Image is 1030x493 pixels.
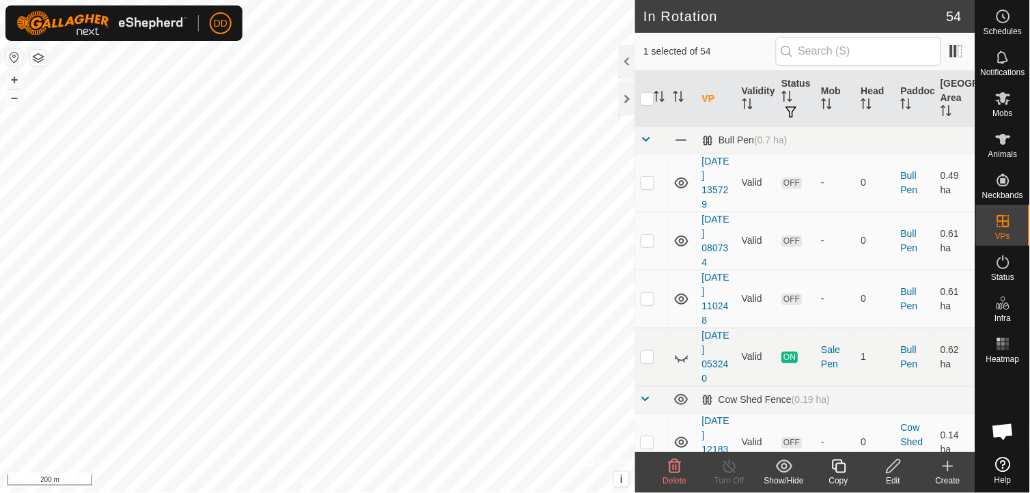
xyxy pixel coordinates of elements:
div: Show/Hide [757,475,811,487]
td: 0.14 ha [936,413,975,471]
p-sorticon: Activate to sort [901,100,912,111]
th: Head [856,71,895,127]
span: 1 selected of 54 [643,44,775,59]
span: Notifications [981,68,1025,76]
span: VPs [995,232,1010,240]
div: Copy [811,475,866,487]
a: Privacy Policy [264,475,315,488]
td: 0 [856,413,895,471]
div: Create [921,475,975,487]
a: Bull Pen [901,286,918,311]
th: VP [697,71,736,127]
a: Bull Pen [901,170,918,195]
div: - [822,175,850,190]
span: Help [994,476,1012,484]
span: 54 [947,6,962,27]
img: Gallagher Logo [16,11,187,36]
p-sorticon: Activate to sort [861,100,872,111]
th: Paddock [895,71,935,127]
a: Contact Us [331,475,372,488]
button: – [6,89,23,106]
button: Map Layers [30,50,46,66]
a: [DATE] 121830 [702,415,729,469]
span: OFF [782,294,803,305]
p-sorticon: Activate to sort [654,93,665,104]
button: Reset Map [6,49,23,66]
th: Mob [816,71,856,127]
td: 1 [856,328,895,386]
a: Bull Pen [901,344,918,369]
td: 0.62 ha [936,328,975,386]
td: Valid [737,413,777,471]
div: Sale Pen [822,343,850,371]
td: 0.49 ha [936,154,975,212]
td: 0.61 ha [936,270,975,328]
td: 0.61 ha [936,212,975,270]
p-sorticon: Activate to sort [782,93,793,104]
td: 0 [856,270,895,328]
div: Turn Off [702,475,757,487]
p-sorticon: Activate to sort [941,107,952,118]
span: Heatmap [986,355,1020,363]
div: Edit [866,475,921,487]
th: Status [777,71,816,127]
span: Mobs [993,109,1013,117]
input: Search (S) [776,37,941,66]
div: - [822,292,850,306]
div: Bull Pen [702,135,787,146]
div: - [822,234,850,248]
span: Schedules [984,27,1022,36]
span: (0.7 ha) [755,135,788,145]
span: i [620,473,623,485]
span: OFF [782,178,803,189]
td: 0 [856,154,895,212]
td: Valid [737,328,777,386]
th: [GEOGRAPHIC_DATA] Area [936,71,975,127]
a: [DATE] 053240 [702,330,729,384]
span: DD [214,16,227,31]
td: 0 [856,212,895,270]
span: ON [782,352,798,363]
span: Delete [663,476,687,485]
h2: In Rotation [643,8,946,25]
p-sorticon: Activate to sort [742,100,753,111]
span: OFF [782,236,803,247]
button: i [614,472,629,487]
p-sorticon: Activate to sort [822,100,833,111]
span: (0.19 ha) [792,394,831,405]
td: Valid [737,212,777,270]
span: Infra [994,314,1011,322]
td: Valid [737,154,777,212]
th: Validity [737,71,777,127]
a: [DATE] 110248 [702,272,729,326]
span: OFF [782,437,803,449]
span: Neckbands [982,191,1023,199]
div: Open chat [983,411,1024,452]
a: [DATE] 080734 [702,214,729,268]
div: - [822,435,850,449]
p-sorticon: Activate to sort [673,93,684,104]
td: Valid [737,270,777,328]
div: Cow Shed Fence [702,394,830,406]
span: Status [991,273,1014,281]
button: + [6,72,23,88]
a: Help [976,451,1030,490]
a: [DATE] 135729 [702,156,729,210]
a: Bull Pen [901,228,918,253]
a: Cow Shed Fence [901,422,928,462]
span: Animals [988,150,1018,158]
